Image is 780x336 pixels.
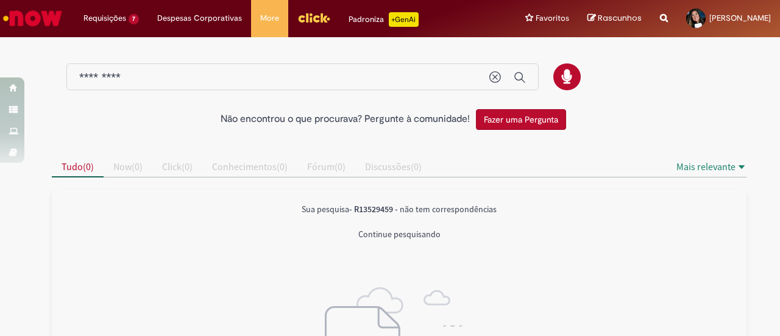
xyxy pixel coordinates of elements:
span: Rascunhos [598,12,642,24]
button: Fazer uma Pergunta [476,109,566,130]
span: More [260,12,279,24]
span: 7 [129,14,139,24]
img: ServiceNow [1,6,64,30]
span: Favoritos [536,12,569,24]
span: Requisições [83,12,126,24]
img: click_logo_yellow_360x200.png [297,9,330,27]
a: Rascunhos [587,13,642,24]
div: Padroniza [349,12,419,27]
span: [PERSON_NAME] [709,13,771,23]
h2: Não encontrou o que procurava? Pergunte à comunidade! [221,114,470,125]
span: Despesas Corporativas [157,12,242,24]
p: +GenAi [389,12,419,27]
